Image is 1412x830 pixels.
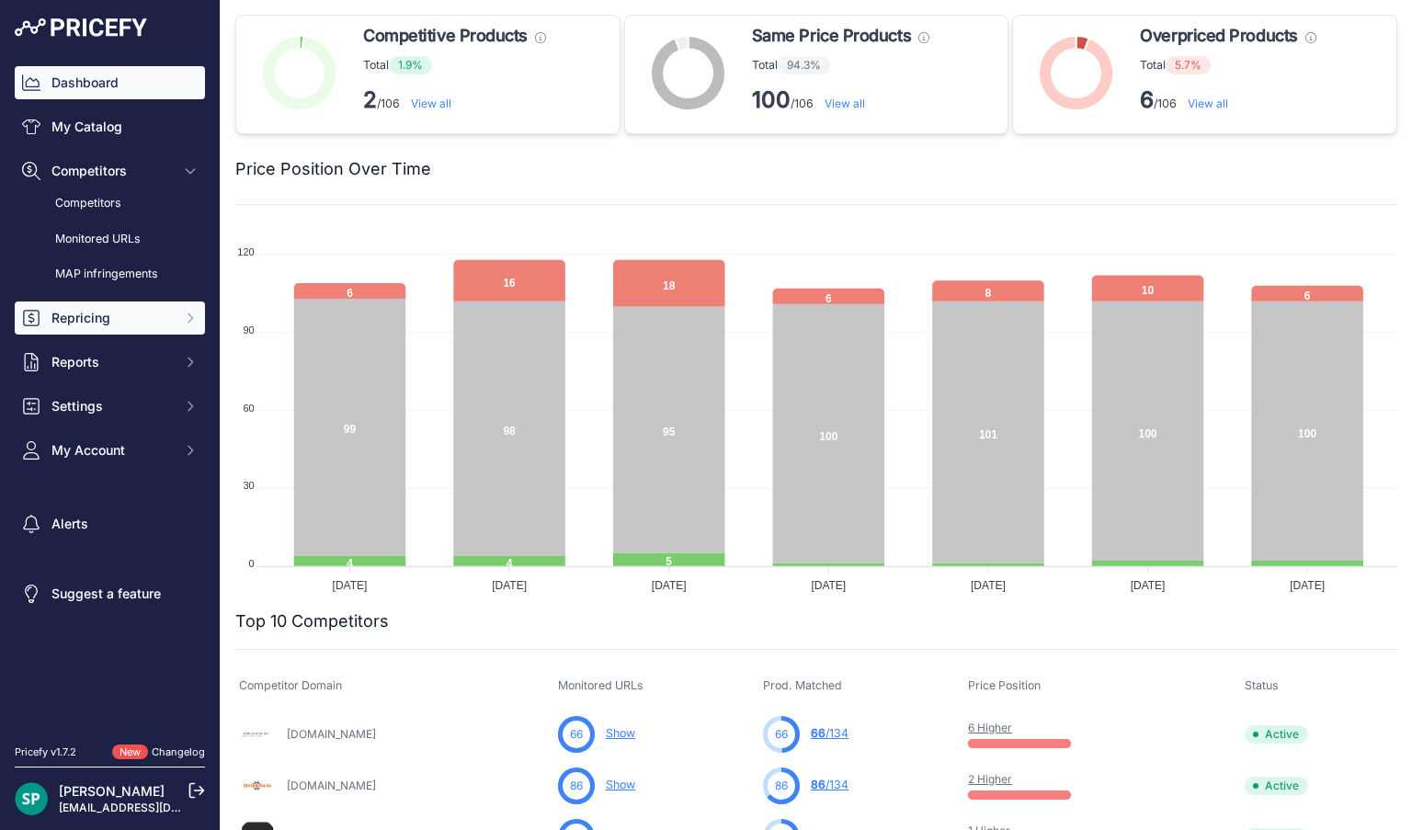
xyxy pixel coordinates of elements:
[1245,777,1308,795] span: Active
[1290,579,1325,592] tspan: [DATE]
[235,608,389,634] h2: Top 10 Competitors
[363,85,546,115] p: /106
[811,778,848,791] a: 86/134
[51,441,172,460] span: My Account
[752,23,911,49] span: Same Price Products
[825,97,865,110] a: View all
[243,403,254,414] tspan: 60
[51,162,172,180] span: Competitors
[15,223,205,256] a: Monitored URLs
[763,678,842,692] span: Prod. Matched
[15,66,205,722] nav: Sidebar
[287,727,376,741] a: [DOMAIN_NAME]
[752,56,929,74] p: Total
[778,56,830,74] span: 94.3%
[1140,23,1297,49] span: Overpriced Products
[811,726,848,740] a: 66/134
[1140,56,1315,74] p: Total
[15,18,147,37] img: Pricefy Logo
[1131,579,1166,592] tspan: [DATE]
[1245,678,1279,692] span: Status
[15,154,205,188] button: Competitors
[1140,86,1154,113] strong: 6
[59,783,165,799] a: [PERSON_NAME]
[570,778,583,794] span: 86
[249,558,255,569] tspan: 0
[15,188,205,220] a: Competitors
[51,309,172,327] span: Repricing
[15,390,205,423] button: Settings
[15,745,76,760] div: Pricefy v1.7.2
[59,801,251,814] a: [EMAIL_ADDRESS][DOMAIN_NAME]
[606,778,635,791] a: Show
[363,23,528,49] span: Competitive Products
[243,480,254,491] tspan: 30
[15,434,205,467] button: My Account
[1188,97,1228,110] a: View all
[558,678,643,692] span: Monitored URLs
[235,156,431,182] h2: Price Position Over Time
[15,301,205,335] button: Repricing
[752,85,929,115] p: /106
[492,579,527,592] tspan: [DATE]
[1140,85,1315,115] p: /106
[51,353,172,371] span: Reports
[15,110,205,143] a: My Catalog
[112,745,148,760] span: New
[968,772,1012,786] a: 2 Higher
[15,258,205,290] a: MAP infringements
[1245,725,1308,744] span: Active
[811,778,826,791] span: 86
[775,726,788,743] span: 66
[237,246,254,257] tspan: 120
[287,779,376,792] a: [DOMAIN_NAME]
[652,579,687,592] tspan: [DATE]
[811,726,826,740] span: 66
[152,745,205,758] a: Changelog
[811,579,846,592] tspan: [DATE]
[333,579,368,592] tspan: [DATE]
[1166,56,1211,74] span: 5.7%
[389,56,432,74] span: 1.9%
[15,346,205,379] button: Reports
[243,324,254,335] tspan: 90
[15,507,205,540] a: Alerts
[411,97,451,110] a: View all
[15,66,205,99] a: Dashboard
[51,397,172,415] span: Settings
[15,577,205,610] a: Suggest a feature
[752,86,791,113] strong: 100
[775,778,788,794] span: 86
[606,726,635,740] a: Show
[971,579,1006,592] tspan: [DATE]
[363,86,377,113] strong: 2
[570,726,583,743] span: 66
[363,56,546,74] p: Total
[968,721,1012,734] a: 6 Higher
[968,678,1041,692] span: Price Position
[239,678,342,692] span: Competitor Domain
